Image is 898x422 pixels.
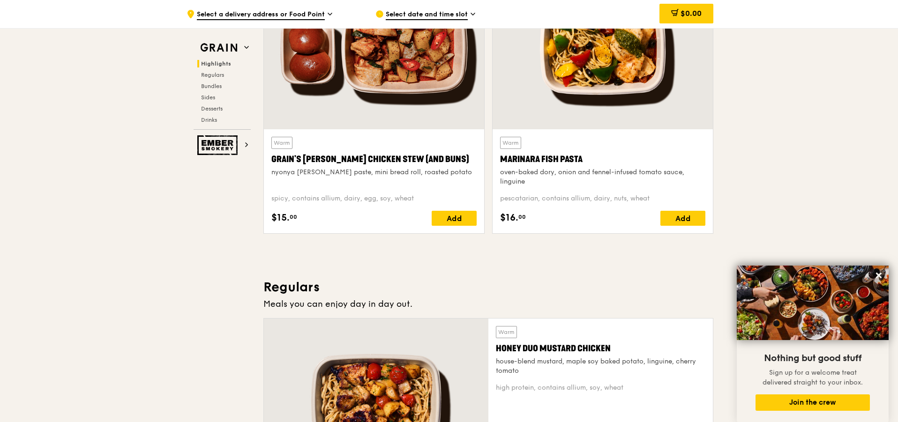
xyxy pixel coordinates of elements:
[197,10,325,20] span: Select a delivery address or Food Point
[500,194,705,203] div: pescatarian, contains allium, dairy, nuts, wheat
[756,394,870,411] button: Join the crew
[432,211,477,226] div: Add
[496,383,705,392] div: high protein, contains allium, soy, wheat
[290,213,297,221] span: 00
[201,94,215,101] span: Sides
[271,168,477,177] div: nyonya [PERSON_NAME] paste, mini bread roll, roasted potato
[201,83,222,89] span: Bundles
[496,357,705,376] div: house-blend mustard, maple soy baked potato, linguine, cherry tomato
[201,105,223,112] span: Desserts
[500,211,518,225] span: $16.
[681,9,702,18] span: $0.00
[201,72,224,78] span: Regulars
[500,153,705,166] div: Marinara Fish Pasta
[271,211,290,225] span: $15.
[197,39,240,56] img: Grain web logo
[496,326,517,338] div: Warm
[271,194,477,203] div: spicy, contains allium, dairy, egg, soy, wheat
[201,60,231,67] span: Highlights
[737,266,889,340] img: DSC07876-Edit02-Large.jpeg
[764,353,861,364] span: Nothing but good stuff
[271,153,477,166] div: Grain's [PERSON_NAME] Chicken Stew (and buns)
[763,369,863,386] span: Sign up for a welcome treat delivered straight to your inbox.
[263,279,713,296] h3: Regulars
[271,137,292,149] div: Warm
[263,297,713,311] div: Meals you can enjoy day in day out.
[197,135,240,155] img: Ember Smokery web logo
[386,10,468,20] span: Select date and time slot
[500,168,705,186] div: oven-baked dory, onion and fennel-infused tomato sauce, linguine
[496,342,705,355] div: Honey Duo Mustard Chicken
[660,211,705,226] div: Add
[871,268,886,283] button: Close
[201,117,217,123] span: Drinks
[500,137,521,149] div: Warm
[518,213,526,221] span: 00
